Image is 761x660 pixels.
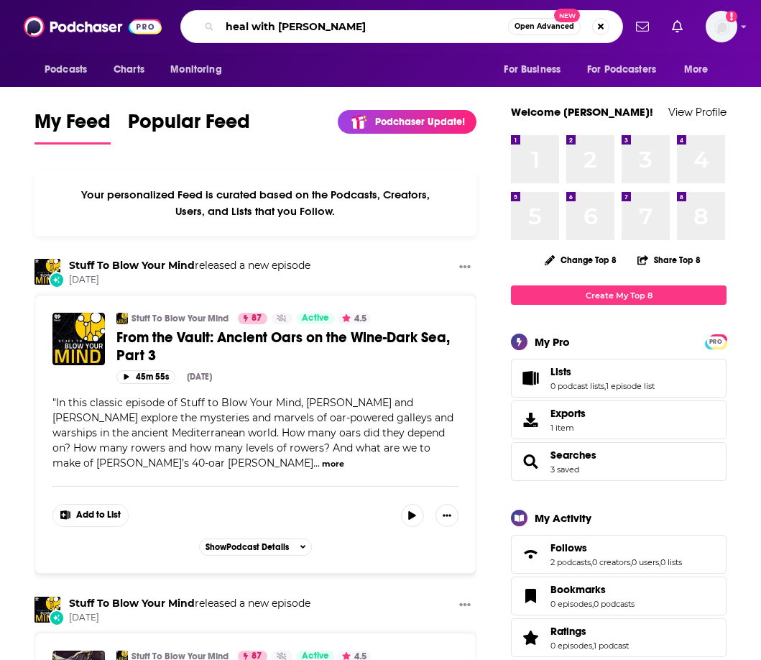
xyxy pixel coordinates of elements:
a: Bookmarks [516,586,545,606]
span: Show Podcast Details [206,542,289,552]
div: My Activity [535,511,591,525]
a: 3 saved [550,464,579,475]
span: , [630,557,632,567]
a: Ratings [516,628,545,648]
a: 2 podcasts [550,557,591,567]
span: Active [302,311,329,326]
span: Logged in as Ashley_Beenen [706,11,737,42]
span: Popular Feed [128,109,250,142]
span: New [554,9,580,22]
a: 0 podcasts [594,599,635,609]
img: Stuff To Blow Your Mind [34,597,60,623]
button: open menu [34,56,106,83]
input: Search podcasts, credits, & more... [220,15,508,38]
a: 1 episode list [606,381,655,391]
a: 0 users [632,557,659,567]
span: [DATE] [69,274,310,286]
div: Your personalized Feed is curated based on the Podcasts, Creators, Users, and Lists that you Follow. [34,170,476,236]
img: From the Vault: Ancient Oars on the Wine-Dark Sea, Part 3 [52,313,105,365]
a: Popular Feed [128,109,250,145]
button: Show More Button [453,597,476,615]
a: View Profile [668,105,727,119]
div: My Pro [535,335,570,349]
a: Searches [516,452,545,472]
h3: released a new episode [69,259,310,272]
span: Lists [550,365,571,378]
a: Active [296,313,335,324]
a: Stuff To Blow Your Mind [69,597,195,610]
a: Bookmarks [550,583,635,596]
a: Searches [550,449,596,462]
span: Ratings [511,618,727,657]
a: My Feed [34,109,111,145]
p: Podchaser Update! [375,116,465,128]
button: Show More Button [435,504,458,527]
span: " [52,396,453,469]
a: Create My Top 8 [511,285,727,305]
span: ... [313,457,320,469]
span: PRO [707,336,724,347]
a: 0 lists [660,557,682,567]
span: Monitoring [170,60,221,80]
span: 1 item [550,423,586,433]
span: Exports [516,410,545,430]
span: More [684,60,709,80]
span: , [659,557,660,567]
a: Show notifications dropdown [630,14,655,39]
a: Stuff To Blow Your Mind [69,259,195,272]
button: open menu [160,56,240,83]
span: Exports [550,407,586,420]
img: User Profile [706,11,737,42]
a: Ratings [550,625,629,638]
a: 0 podcast lists [550,381,604,391]
a: 1 podcast [594,641,629,651]
span: 87 [252,311,262,326]
span: , [604,381,606,391]
button: Show profile menu [706,11,737,42]
span: For Business [504,60,561,80]
span: , [591,557,592,567]
span: Lists [511,359,727,398]
span: In this classic episode of Stuff to Blow Your Mind, [PERSON_NAME] and [PERSON_NAME] explore the m... [52,396,453,469]
a: 87 [238,313,267,324]
span: Open Advanced [515,23,574,30]
h3: released a new episode [69,597,310,610]
img: Stuff To Blow Your Mind [116,313,128,324]
a: Charts [104,56,153,83]
button: Open AdvancedNew [508,18,581,35]
div: Search podcasts, credits, & more... [180,10,623,43]
svg: Add a profile image [726,11,737,22]
button: 4.5 [338,313,371,324]
img: Stuff To Blow Your Mind [34,259,60,285]
button: open menu [674,56,727,83]
span: My Feed [34,109,111,142]
a: From the Vault: Ancient Oars on the Wine-Dark Sea, Part 3 [116,329,458,365]
a: 0 episodes [550,599,592,609]
span: Follows [550,541,587,554]
a: 0 creators [592,557,630,567]
button: open menu [578,56,677,83]
a: Welcome [PERSON_NAME]! [511,105,653,119]
img: Podchaser - Follow, Share and Rate Podcasts [24,13,162,40]
button: Show More Button [453,259,476,277]
div: New Episode [49,272,65,288]
button: Change Top 8 [536,251,625,269]
a: Show notifications dropdown [666,14,688,39]
a: Stuff To Blow Your Mind [132,313,229,324]
a: 0 episodes [550,641,592,651]
a: Lists [516,368,545,388]
a: Lists [550,365,655,378]
button: 45m 55s [116,370,175,384]
span: From the Vault: Ancient Oars on the Wine-Dark Sea, Part 3 [116,329,450,365]
span: Follows [511,535,727,574]
span: Add to List [76,510,121,521]
span: For Podcasters [587,60,656,80]
a: Exports [511,400,727,439]
span: Bookmarks [550,583,606,596]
